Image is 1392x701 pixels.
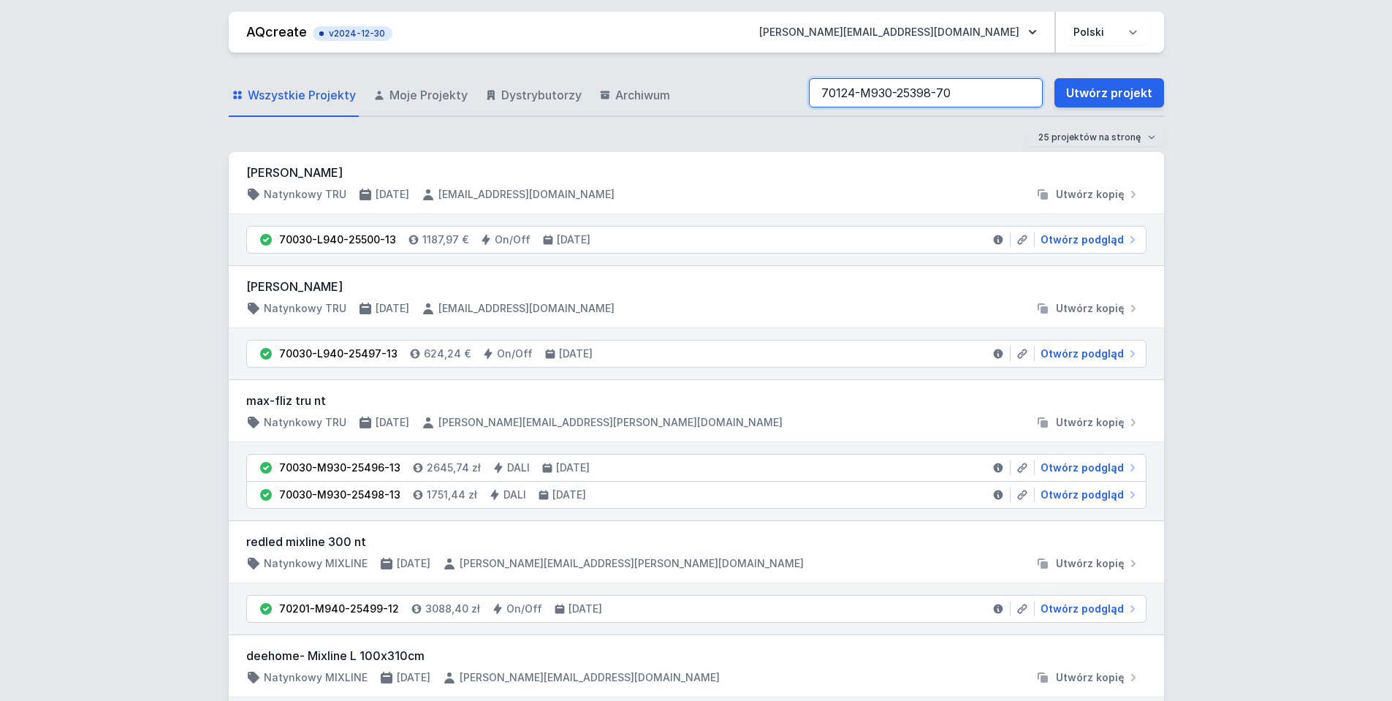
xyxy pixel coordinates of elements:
[1041,602,1124,616] span: Otwórz podgląd
[376,301,409,316] h4: [DATE]
[264,670,368,685] h4: Natynkowy MIXLINE
[497,346,533,361] h4: On/Off
[427,488,477,502] h4: 1751,44 zł
[422,232,468,247] h4: 1187,97 €
[507,461,530,475] h4: DALI
[229,75,359,117] a: Wszystkie Projekty
[482,75,585,117] a: Dystrybutorzy
[246,647,1146,664] h3: deehome- Mixline L 100x310cm
[246,164,1146,181] h3: [PERSON_NAME]
[246,392,1146,409] h3: max-fliz tru nt
[264,415,346,430] h4: Natynkowy TRU
[279,602,399,616] div: 70201-M940-25499-12
[1056,301,1125,316] span: Utwórz kopię
[557,232,590,247] h4: [DATE]
[279,232,396,247] div: 70030-L940-25500-13
[264,301,346,316] h4: Natynkowy TRU
[376,187,409,202] h4: [DATE]
[1030,556,1146,571] button: Utwórz kopię
[279,346,398,361] div: 70030-L940-25497-13
[506,602,542,616] h4: On/Off
[1041,488,1124,502] span: Otwórz podgląd
[438,187,615,202] h4: [EMAIL_ADDRESS][DOMAIN_NAME]
[248,86,356,104] span: Wszystkie Projekty
[1041,346,1124,361] span: Otwórz podgląd
[279,488,400,502] div: 70030-M930-25498-13
[1030,187,1146,202] button: Utwórz kopię
[264,187,346,202] h4: Natynkowy TRU
[748,19,1049,45] button: [PERSON_NAME][EMAIL_ADDRESS][DOMAIN_NAME]
[264,556,368,571] h4: Natynkowy MIXLINE
[246,533,1146,550] h3: redled mixline 300 nt
[1056,670,1125,685] span: Utwórz kopię
[1030,670,1146,685] button: Utwórz kopię
[1054,78,1164,107] a: Utwórz projekt
[313,23,392,41] button: v2024-12-30
[1056,415,1125,430] span: Utwórz kopię
[1035,488,1140,502] a: Otwórz podgląd
[370,75,471,117] a: Moje Projekty
[552,488,586,502] h4: [DATE]
[1041,461,1124,475] span: Otwórz podgląd
[1035,602,1140,616] a: Otwórz podgląd
[460,556,804,571] h4: [PERSON_NAME][EMAIL_ADDRESS][PERSON_NAME][DOMAIN_NAME]
[397,556,430,571] h4: [DATE]
[1035,346,1140,361] a: Otwórz podgląd
[397,670,430,685] h4: [DATE]
[501,86,582,104] span: Dystrybutorzy
[559,346,593,361] h4: [DATE]
[427,461,481,475] h4: 2645,74 zł
[568,602,602,616] h4: [DATE]
[424,346,471,361] h4: 624,24 €
[1030,415,1146,430] button: Utwórz kopię
[1035,461,1140,475] a: Otwórz podgląd
[438,415,783,430] h4: [PERSON_NAME][EMAIL_ADDRESS][PERSON_NAME][DOMAIN_NAME]
[809,78,1043,107] input: Szukaj wśród projektów i wersji...
[376,415,409,430] h4: [DATE]
[556,461,590,475] h4: [DATE]
[1041,232,1124,247] span: Otwórz podgląd
[389,86,468,104] span: Moje Projekty
[1030,301,1146,316] button: Utwórz kopię
[615,86,670,104] span: Archiwum
[438,301,615,316] h4: [EMAIL_ADDRESS][DOMAIN_NAME]
[1056,187,1125,202] span: Utwórz kopię
[246,24,307,39] a: AQcreate
[246,278,1146,295] h3: [PERSON_NAME]
[596,75,673,117] a: Archiwum
[279,461,400,475] div: 70030-M930-25496-13
[1035,232,1140,247] a: Otwórz podgląd
[495,232,530,247] h4: On/Off
[503,488,526,502] h4: DALI
[425,602,480,616] h4: 3088,40 zł
[460,670,720,685] h4: [PERSON_NAME][EMAIL_ADDRESS][DOMAIN_NAME]
[320,28,385,39] span: v2024-12-30
[1056,556,1125,571] span: Utwórz kopię
[1065,19,1146,45] select: Wybierz język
